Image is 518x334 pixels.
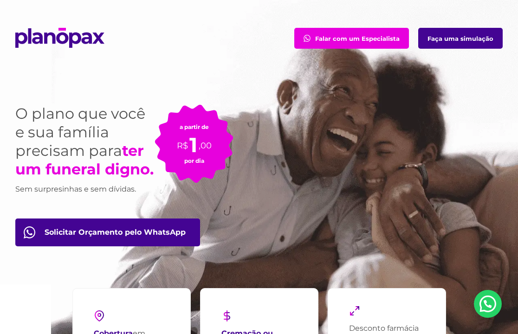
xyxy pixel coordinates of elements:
[15,104,155,179] h1: O plano que você e sua família precisam para
[221,310,233,321] img: dollar
[94,310,105,321] img: pin
[304,35,311,42] img: fale com consultor
[180,123,209,130] small: a partir de
[474,290,502,318] a: Nosso Whatsapp
[15,141,154,178] strong: ter um funeral digno.
[294,28,409,49] a: Falar com um Especialista
[418,28,503,49] a: Faça uma simulação
[15,218,200,246] a: Orçamento pelo WhatsApp btn-orcamento
[349,305,360,316] img: maximize
[189,132,197,157] span: 1
[24,226,35,238] img: fale com consultor
[177,130,212,152] p: R$ ,00
[15,183,155,195] h3: Sem surpresinhas e sem dívidas.
[184,157,204,164] small: por dia
[15,28,104,48] img: planopax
